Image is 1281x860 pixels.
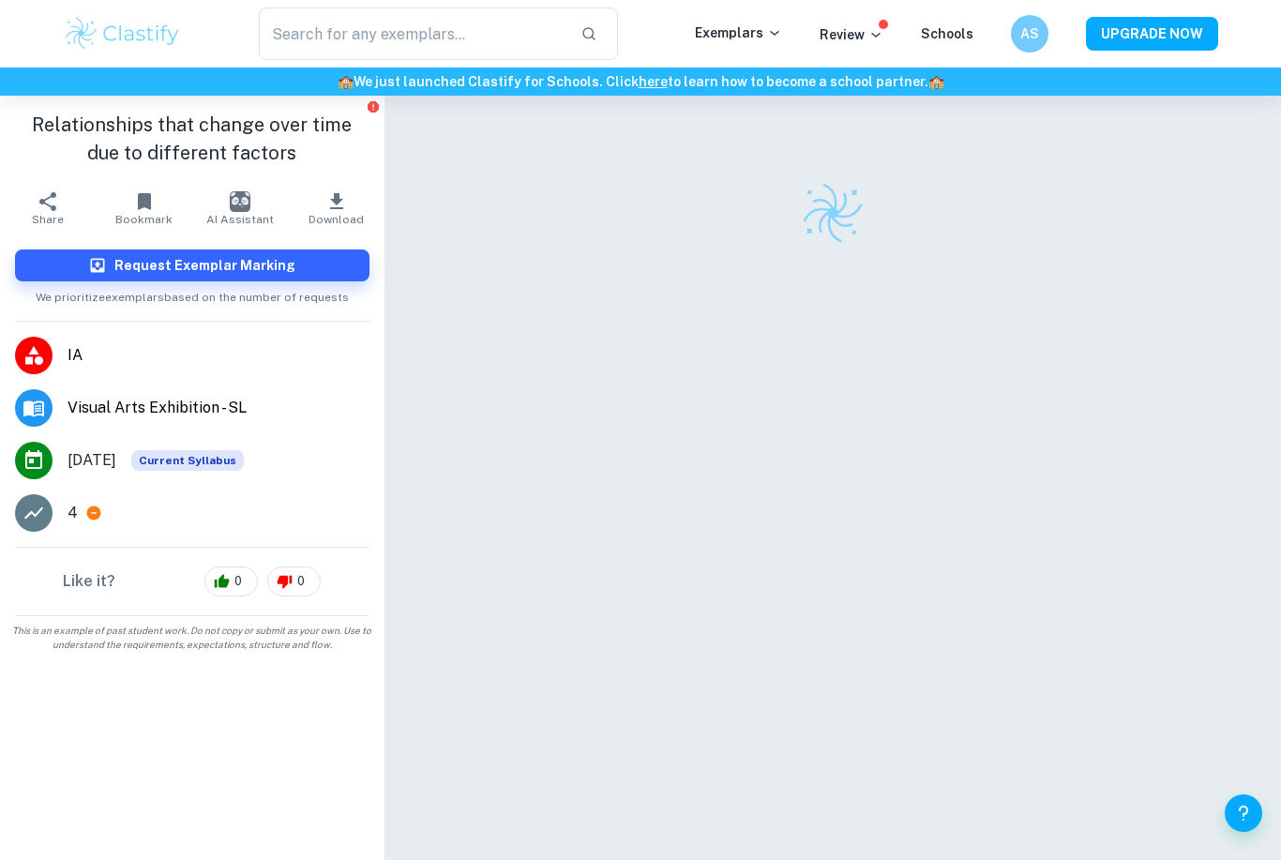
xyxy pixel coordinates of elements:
span: 🏫 [338,74,354,89]
input: Search for any exemplars... [259,8,565,60]
span: Current Syllabus [131,450,244,471]
h6: Request Exemplar Marking [114,255,295,276]
img: Clastify logo [63,15,182,53]
span: 🏫 [928,74,944,89]
button: UPGRADE NOW [1086,17,1218,51]
button: Report issue [367,99,381,113]
span: 0 [287,572,315,591]
p: Exemplars [695,23,782,43]
span: Bookmark [115,213,173,226]
button: Download [288,182,384,234]
img: Clastify logo [800,180,866,246]
p: Review [820,24,883,45]
span: Download [309,213,364,226]
h1: Relationships that change over time due to different factors [15,111,369,167]
p: 4 [68,502,78,524]
h6: AS [1019,23,1041,44]
span: IA [68,344,369,367]
div: This exemplar is based on the current syllabus. Feel free to refer to it for inspiration/ideas wh... [131,450,244,471]
h6: Like it? [63,570,115,593]
button: Help and Feedback [1225,794,1262,832]
span: Visual Arts Exhibition - SL [68,397,369,419]
a: here [639,74,668,89]
span: 0 [224,572,252,591]
span: [DATE] [68,449,116,472]
a: Schools [921,26,973,41]
img: AI Assistant [230,191,250,212]
button: Request Exemplar Marking [15,249,369,281]
span: Share [32,213,64,226]
button: AI Assistant [192,182,288,234]
span: AI Assistant [206,213,274,226]
button: AS [1011,15,1048,53]
h6: We just launched Clastify for Schools. Click to learn how to become a school partner. [4,71,1277,92]
button: Bookmark [96,182,191,234]
span: We prioritize exemplars based on the number of requests [36,281,349,306]
span: This is an example of past student work. Do not copy or submit as your own. Use to understand the... [8,624,377,652]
